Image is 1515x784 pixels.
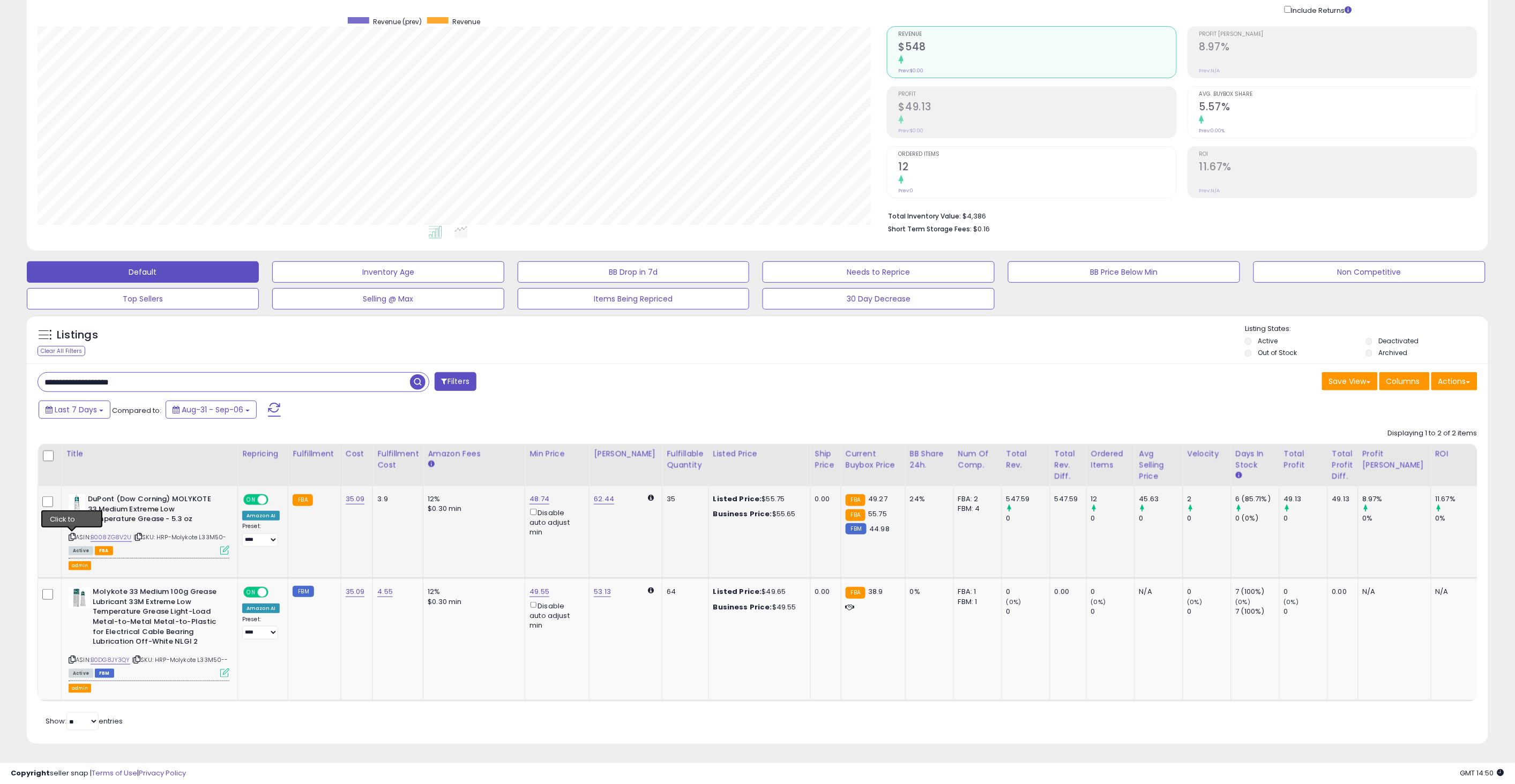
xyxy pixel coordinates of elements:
[958,504,994,514] div: FBM: 4
[69,587,90,608] img: 41iDAjwRcYL._SL40_.jpg
[1386,376,1420,387] span: Columns
[763,288,995,310] button: 30 Day Decrease
[815,587,833,597] div: 0.00
[846,448,901,471] div: Current Buybox Price
[713,586,762,597] b: Listed Price:
[242,523,280,547] div: Preset:
[529,448,585,459] div: Min Price
[667,587,700,597] div: 64
[1199,92,1477,97] span: Avg. Buybox Share
[846,509,865,521] small: FBA
[899,32,1176,37] span: Revenue
[93,587,223,649] b: Molykote 33 Medium 100g Grease Lubricant 33M Extreme Low Temperature Grease Light-Load Metal-to-M...
[69,494,229,554] div: ASIN:
[11,768,50,778] strong: Copyright
[1388,428,1477,439] div: Displaying 1 to 2 of 2 items
[377,586,393,597] a: 4.55
[27,261,259,283] button: Default
[910,587,945,597] div: 0%
[373,17,422,26] span: Revenue (prev)
[815,448,837,471] div: Ship Price
[529,600,581,630] div: Disable auto adjust min
[1199,41,1477,55] h2: 8.97%
[958,494,994,504] div: FBA: 2
[428,494,517,504] div: 12%
[1253,261,1486,283] button: Non Competitive
[713,587,802,597] div: $49.65
[1091,448,1130,471] div: Ordered Items
[69,546,93,555] span: All listings currently available for purchase on Amazon
[1284,494,1327,504] div: 49.13
[139,768,186,778] a: Privacy Policy
[428,448,520,459] div: Amazon Fees
[1436,448,1475,459] div: ROI
[1188,448,1227,459] div: Velocity
[69,561,91,570] button: admin
[428,459,434,469] small: Amazon Fees.
[974,224,990,234] span: $0.16
[846,523,867,534] small: FBM
[346,494,365,504] a: 35.09
[899,101,1176,115] h2: $49.13
[1363,494,1431,504] div: 8.97%
[95,669,114,678] span: FBM
[1379,348,1408,357] label: Archived
[1006,607,1050,616] div: 0
[1006,494,1050,504] div: 547.59
[1006,514,1050,523] div: 0
[1258,348,1297,357] label: Out of Stock
[346,448,369,459] div: Cost
[1139,514,1183,523] div: 0
[112,405,161,416] span: Compared to:
[11,768,186,779] div: seller snap | |
[242,511,280,521] div: Amazon AI
[868,509,887,519] span: 55.75
[1091,607,1135,616] div: 0
[346,586,365,597] a: 35.09
[889,224,972,233] b: Short Term Storage Fees:
[1199,187,1220,194] small: Prev: N/A
[1363,514,1431,523] div: 0%
[1284,587,1327,597] div: 0
[428,504,517,514] div: $0.30 min
[1006,448,1046,471] div: Total Rev.
[1188,607,1231,616] div: 0
[244,495,258,504] span: ON
[1188,587,1231,597] div: 0
[763,261,995,283] button: Needs to Reprice
[713,602,802,612] div: $49.55
[667,494,700,504] div: 35
[1139,587,1175,597] div: N/A
[958,448,997,471] div: Num of Comp.
[182,404,243,415] span: Aug-31 - Sep-06
[713,602,772,612] b: Business Price:
[1199,67,1220,74] small: Prev: N/A
[1284,514,1327,523] div: 0
[38,346,85,356] div: Clear All Filters
[1236,448,1275,471] div: Days In Stock
[889,209,1469,222] li: $4,386
[242,616,280,640] div: Preset:
[55,404,97,415] span: Last 7 Days
[272,288,504,310] button: Selling @ Max
[242,448,283,459] div: Repricing
[594,586,611,597] a: 53.13
[69,669,93,678] span: All listings currently available for purchase on Amazon
[1379,372,1430,390] button: Columns
[1199,101,1477,115] h2: 5.57%
[69,494,85,516] img: 31Jp1nrR42L._SL40_.jpg
[529,586,549,597] a: 49.55
[166,401,257,419] button: Aug-31 - Sep-06
[899,127,924,134] small: Prev: $0.00
[713,494,762,504] b: Listed Price:
[1277,4,1365,16] div: Include Returns
[1008,261,1240,283] button: BB Price Below Min
[27,288,259,310] button: Top Sellers
[1236,587,1279,597] div: 7 (100%)
[435,372,476,391] button: Filters
[293,586,314,597] small: FBM
[377,448,419,471] div: Fulfillment Cost
[713,448,806,459] div: Listed Price
[1436,494,1479,504] div: 11.67%
[133,533,227,541] span: | SKU: HRP-Molykote L33M50-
